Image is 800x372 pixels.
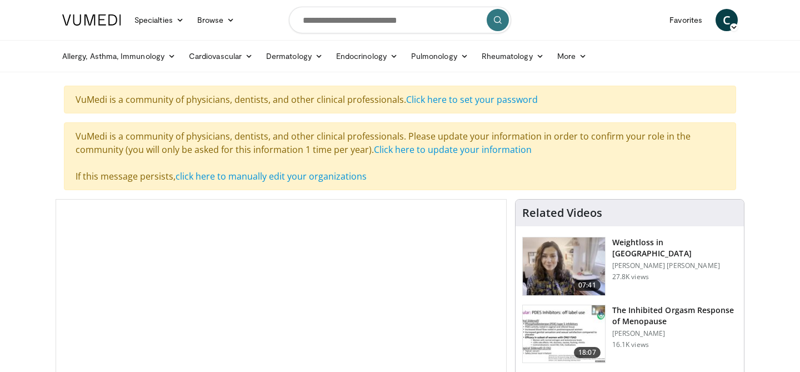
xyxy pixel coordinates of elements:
a: click here to manually edit your organizations [176,170,367,182]
a: Allergy, Asthma, Immunology [56,45,182,67]
input: Search topics, interventions [289,7,511,33]
p: [PERSON_NAME] [PERSON_NAME] [612,261,737,270]
p: 16.1K views [612,340,649,349]
img: 9983fed1-7565-45be-8934-aef1103ce6e2.150x105_q85_crop-smart_upscale.jpg [523,237,605,295]
a: Specialties [128,9,191,31]
p: [PERSON_NAME] [612,329,737,338]
a: Endocrinology [329,45,404,67]
img: VuMedi Logo [62,14,121,26]
h4: Related Videos [522,206,602,220]
a: Browse [191,9,242,31]
a: Cardiovascular [182,45,259,67]
a: Rheumatology [475,45,551,67]
a: Click here to update your information [374,143,532,156]
span: 18:07 [574,347,601,358]
a: 07:41 Weightloss in [GEOGRAPHIC_DATA] [PERSON_NAME] [PERSON_NAME] 27.8K views [522,237,737,296]
a: Dermatology [259,45,329,67]
img: 283c0f17-5e2d-42ba-a87c-168d447cdba4.150x105_q85_crop-smart_upscale.jpg [523,305,605,363]
div: VuMedi is a community of physicians, dentists, and other clinical professionals. [64,86,736,113]
a: C [716,9,738,31]
a: Click here to set your password [406,93,538,106]
div: VuMedi is a community of physicians, dentists, and other clinical professionals. Please update yo... [64,122,736,190]
a: 18:07 The Inhibited Orgasm Response of Menopause [PERSON_NAME] 16.1K views [522,305,737,364]
a: Pulmonology [404,45,475,67]
span: 07:41 [574,280,601,291]
h3: Weightloss in [GEOGRAPHIC_DATA] [612,237,737,259]
p: 27.8K views [612,272,649,281]
a: More [551,45,593,67]
a: Favorites [663,9,709,31]
h3: The Inhibited Orgasm Response of Menopause [612,305,737,327]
